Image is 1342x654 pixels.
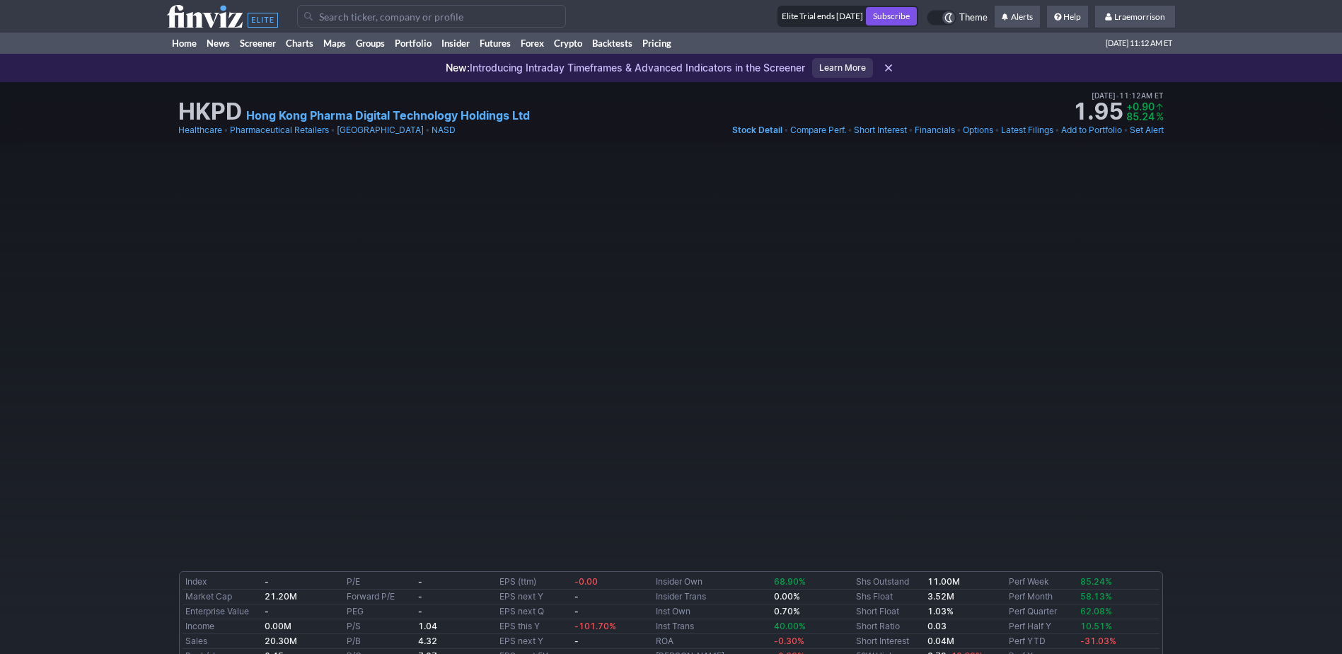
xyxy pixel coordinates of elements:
a: Pharmaceutical Retailers [230,123,329,137]
a: Options [963,123,993,137]
a: Pricing [637,33,676,54]
a: Learn More [812,58,873,78]
td: Perf YTD [1006,634,1077,649]
td: % [1155,112,1164,122]
td: Index [183,575,262,590]
td: EPS next Y [497,590,571,604]
span: Stock Detail [732,125,782,135]
b: 3.52M [927,591,954,602]
b: 11.00M [927,576,960,587]
span: -31.03% [1080,636,1116,646]
a: Add to Portfolio [1061,123,1122,137]
td: Shs Outstand [853,575,925,590]
a: Help [1047,6,1088,28]
td: EPS next Q [497,604,571,619]
span: • [848,123,852,137]
h1: HKPD [178,101,242,123]
td: P/E [344,575,415,590]
a: Short Interest [854,123,907,137]
span: 58.13% [1080,591,1112,602]
span: Lraemorrison [1114,11,1165,22]
a: Stock Detail [732,123,782,137]
a: [GEOGRAPHIC_DATA] [337,123,424,137]
b: 0.70% [774,606,800,616]
span: 62.08% [1080,606,1112,616]
td: Insider Own [653,575,771,590]
a: Insider [436,33,475,54]
a: Backtests [587,33,637,54]
b: - [418,591,422,602]
span: [DATE] 11:12AM ET [1092,89,1164,102]
td: Income [183,619,262,634]
b: - [418,576,422,587]
td: EPS (ttm) [497,575,571,590]
span: • [425,123,430,137]
b: - [418,606,422,616]
a: 1.03% [927,606,954,616]
span: -0.30% [774,636,804,646]
td: EPS this Y [497,619,571,634]
span: • [224,123,229,137]
td: Inst Trans [653,619,771,634]
b: 4.32 [418,636,437,646]
a: 0.03 [927,621,947,631]
span: • [1055,123,1060,137]
span: • [784,123,789,137]
b: 0.00M [265,621,291,631]
span: • [908,123,913,137]
td: Enterprise Value [183,604,262,619]
td: Insider Trans [653,590,771,604]
a: Compare Perf. [790,123,846,137]
p: Introducing Intraday Timeframes & Advanced Indicators in the Screener [446,61,805,75]
td: PEG [344,604,415,619]
a: Home [167,33,202,54]
a: Forex [516,33,549,54]
a: Subscribe [866,7,917,25]
td: Perf Week [1006,575,1077,590]
span: -0.00 [574,576,598,587]
a: Short Float [856,606,899,616]
span: • [1116,91,1119,100]
input: Search [297,5,566,28]
td: EPS next Y [497,634,571,649]
span: • [995,123,1000,137]
a: Short Ratio [856,621,900,631]
td: P/B [344,634,415,649]
span: Compare Perf. [790,125,846,135]
span: Theme [959,10,988,25]
td: Perf Half Y [1006,619,1077,634]
b: - [265,606,269,616]
b: 0.00% [774,591,800,602]
a: Portfolio [390,33,436,54]
a: Latest Filings [1001,123,1053,137]
td: Perf Quarter [1006,604,1077,619]
b: 20.30M [265,636,297,646]
td: Inst Own [653,604,771,619]
td: Shs Float [853,590,925,604]
a: Maps [318,33,351,54]
a: 0.04M [927,636,954,646]
td: P/S [344,619,415,634]
span: [DATE] 11:12 AM ET [1106,33,1172,54]
a: Crypto [549,33,587,54]
a: Short Interest [856,636,909,646]
td: ROA [653,634,771,649]
a: Theme [927,10,988,25]
b: 1.04 [418,621,437,631]
a: Hong Kong Pharma Digital Technology Holdings Ltd [246,107,530,124]
a: Lraemorrison [1095,6,1175,28]
b: 21.20M [265,591,297,602]
b: - [265,576,269,587]
td: Sales [183,634,262,649]
span: -101.70% [574,621,616,631]
a: Set Alert [1130,123,1164,137]
span: • [1123,123,1128,137]
strong: 1.95 [1072,101,1123,123]
a: Healthcare [178,123,222,137]
a: Futures [475,33,516,54]
a: Financials [915,123,955,137]
span: 68.90% [774,576,806,587]
a: Groups [351,33,390,54]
